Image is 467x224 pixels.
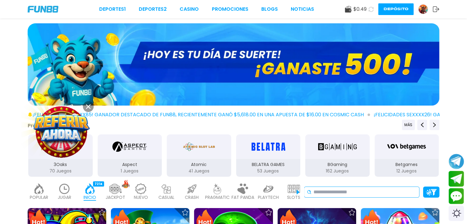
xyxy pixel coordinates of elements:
[430,120,439,130] button: Next providers
[95,134,165,177] button: Aspect
[122,180,130,188] img: hot
[232,194,254,201] p: FAT PANDA
[303,134,372,177] button: BGaming
[58,183,71,194] img: recent_light.webp
[30,194,48,201] p: POPULAR
[28,161,93,168] p: 3Oaks
[106,194,125,201] p: JACKPOT
[135,183,147,194] img: new_light.webp
[33,183,45,194] img: popular_light.webp
[93,181,104,187] div: 7214
[262,183,274,194] img: playtech_light.webp
[28,122,80,129] button: Proveedores de juego
[402,120,415,130] button: Previous providers
[418,5,428,14] img: Avatar
[234,134,303,177] button: BELATRA GAMES
[186,183,198,194] img: crash_light.webp
[449,153,464,169] button: Join telegram channel
[84,183,96,194] img: home_active.webp
[211,183,224,194] img: pragmatic_light.webp
[180,6,199,13] a: CASINO
[84,194,96,201] p: INICIO
[34,104,89,160] img: Image Link
[449,188,464,204] button: Contact customer service
[185,194,199,201] p: CRASH
[167,168,231,174] p: 41 Juegos
[249,138,287,155] img: BELATRA GAMES
[387,138,426,155] img: Betgames
[182,138,216,155] img: Atomic
[291,6,314,13] a: NOTICIAS
[236,168,301,174] p: 53 Juegos
[134,194,148,201] p: NUEVO
[318,138,357,155] img: BGaming
[372,134,442,177] button: Betgames
[160,183,173,194] img: casual_light.webp
[258,194,279,201] p: PLAYTECH
[28,6,58,13] img: Company Logo
[99,6,126,13] a: Deportes1
[28,168,93,174] p: 70 Juegos
[205,194,230,201] p: PRAGMATIC
[237,183,249,194] img: fat_panda_light.webp
[418,4,433,14] a: Avatar
[236,161,301,168] p: BELATRA GAMES
[449,206,464,221] div: Switch theme
[378,3,414,15] button: Depósito
[417,120,427,130] button: Previous providers
[109,183,122,194] img: jackpot_light.webp
[58,194,71,201] p: JUGAR
[33,111,370,118] span: ¡FELICIDADES ogxxxx85! GANADOR DESTACADO DE FUN88, RECIENTEMENTE GANÓ $5,618.00 EN UNA APUESTA DE...
[26,134,95,177] button: 3Oaks
[261,6,278,13] a: BLOGS
[212,6,248,13] a: Promociones
[112,138,147,155] img: Aspect
[305,168,370,174] p: 162 Juegos
[375,168,439,174] p: 12 Juegos
[449,171,464,187] button: Join telegram
[28,23,439,106] img: GANASTE 500
[287,194,300,201] p: SLOTS
[167,161,231,168] p: Atomic
[353,6,367,13] span: $ 0.49
[305,161,370,168] p: BGaming
[426,189,437,195] img: Platform Filter
[164,134,234,177] button: Atomic
[98,168,162,174] p: 1 Juegos
[288,183,300,194] img: slots_light.webp
[158,194,174,201] p: CASUAL
[139,6,167,13] a: Deportes2
[98,161,162,168] p: Aspect
[375,161,439,168] p: Betgames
